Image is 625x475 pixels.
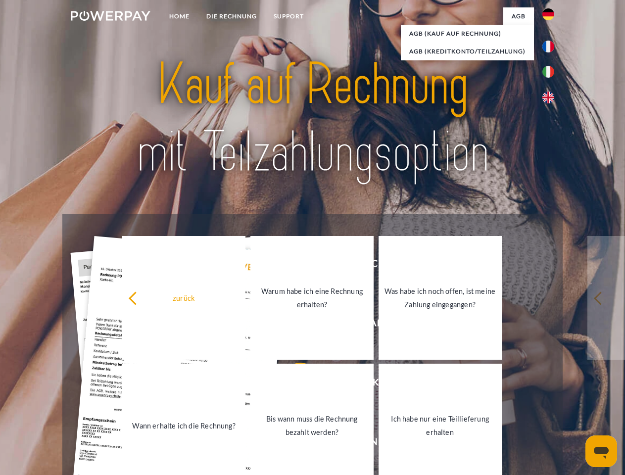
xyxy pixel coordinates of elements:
[385,412,496,439] div: Ich habe nur eine Teillieferung erhalten
[585,435,617,467] iframe: Schaltfläche zum Öffnen des Messaging-Fensters
[542,66,554,78] img: it
[401,43,534,60] a: AGB (Kreditkonto/Teilzahlung)
[128,291,240,304] div: zurück
[503,7,534,25] a: agb
[401,25,534,43] a: AGB (Kauf auf Rechnung)
[542,8,554,20] img: de
[71,11,150,21] img: logo-powerpay-white.svg
[95,47,530,190] img: title-powerpay_de.svg
[385,285,496,311] div: Was habe ich noch offen, ist meine Zahlung eingegangen?
[265,7,312,25] a: SUPPORT
[256,412,368,439] div: Bis wann muss die Rechnung bezahlt werden?
[256,285,368,311] div: Warum habe ich eine Rechnung erhalten?
[542,92,554,103] img: en
[198,7,265,25] a: DIE RECHNUNG
[542,41,554,52] img: fr
[379,236,502,360] a: Was habe ich noch offen, ist meine Zahlung eingegangen?
[128,419,240,432] div: Wann erhalte ich die Rechnung?
[161,7,198,25] a: Home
